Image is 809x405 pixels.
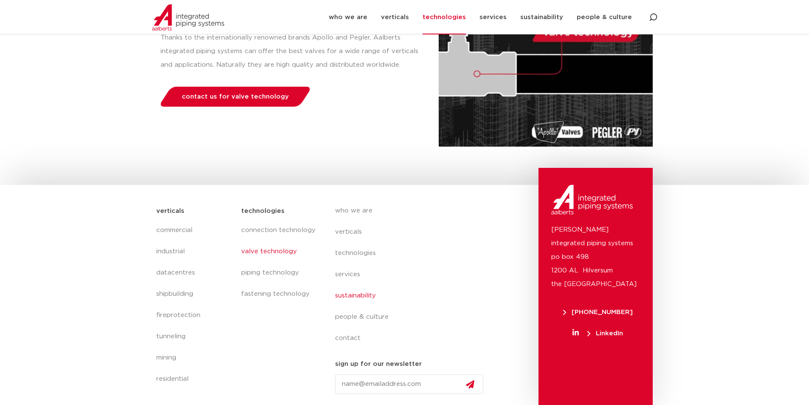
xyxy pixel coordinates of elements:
h5: verticals [156,204,184,218]
nav: Menu [241,220,318,305]
a: connection technology [241,220,318,241]
img: send.svg [466,380,474,389]
p: Thanks to the internationally renowned brands Apollo and Pegler, Aalberts integrated piping syste... [161,31,422,72]
a: contact us for valve technology [158,87,312,107]
a: industrial [156,241,233,262]
span: LinkedIn [587,330,623,337]
a: shipbuilding [156,283,233,305]
span: [PHONE_NUMBER] [563,309,633,315]
a: LinkedIn [551,330,644,337]
a: datacentres [156,262,233,283]
a: piping technology [241,262,318,283]
a: who we are [335,200,490,221]
a: services [335,264,490,285]
a: commercial [156,220,233,241]
h5: sign up for our newsletter [335,357,422,371]
a: fastening technology [241,283,318,305]
a: people & culture [335,306,490,328]
a: technologies [335,243,490,264]
h5: technologies [241,204,285,218]
a: fireprotection [156,305,233,326]
a: mining [156,347,233,368]
span: contact us for valve technology [182,93,289,100]
a: [PHONE_NUMBER] [551,309,644,315]
nav: Menu [335,200,490,349]
a: contact [335,328,490,349]
a: valve technology [241,241,318,262]
nav: Menu [156,220,233,390]
p: [PERSON_NAME] integrated piping systems po box 498 1200 AL Hilversum the [GEOGRAPHIC_DATA] [551,223,640,291]
a: sustainability [335,285,490,306]
a: tunneling [156,326,233,347]
a: residential [156,368,233,390]
a: verticals [335,221,490,243]
input: name@emailaddress.com [335,374,484,394]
